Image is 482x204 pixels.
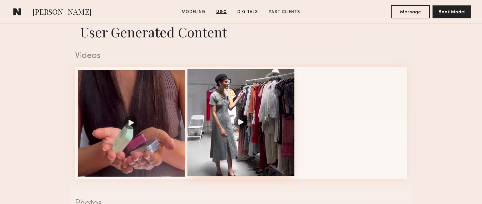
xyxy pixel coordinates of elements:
a: Book Model [432,9,471,14]
div: Videos [75,52,407,60]
button: Book Model [432,5,471,18]
a: Past Clients [266,9,303,15]
a: Digitals [235,9,261,15]
a: UGC [214,9,229,15]
button: Message [391,5,430,18]
span: [PERSON_NAME] [32,7,91,18]
h1: User Generated Content [70,23,412,41]
a: Modeling [179,9,208,15]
